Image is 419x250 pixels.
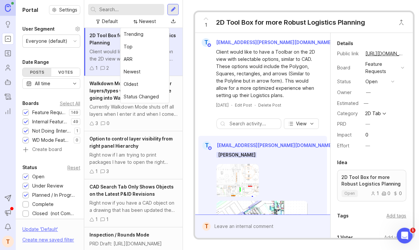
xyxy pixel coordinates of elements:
[2,192,14,204] button: Send to Autopilot
[216,18,365,27] div: 2D Tool Box for more Robust Logistics Planning
[120,90,169,103] div: Status Changed
[363,120,372,128] button: PRD
[23,68,51,76] div: Posts
[76,128,78,134] p: 1
[22,6,38,14] h1: Portal
[202,222,210,231] div: T
[106,216,109,223] div: 1
[32,173,44,180] div: Open
[208,146,212,151] img: member badge
[120,78,169,90] div: Oldest
[89,103,177,118] div: Currently Walkdown Mode shuts off all layers when I enter it and when I come out I have to turn t...
[2,236,14,247] button: T
[95,120,98,127] div: 3
[202,141,211,150] div: t
[89,184,173,197] span: CAD Search Tab Only Shows Objects on the Latest P&ID Revisions
[205,21,207,29] span: 1
[84,76,183,131] a: Walkdown Mode restores whatever layers/types were turned on before going into Walkdown ModeCurren...
[366,89,371,96] div: —
[2,62,14,74] a: Users
[337,110,360,117] div: Category
[89,240,177,247] div: PRD Draft: [URL][DOMAIN_NAME]
[89,151,177,166] div: Right now if I am trying to print packages I have to open the right panel, set my visibility togg...
[216,152,257,158] span: [PERSON_NAME]
[49,5,80,14] a: Settings
[254,102,255,108] div: ·
[67,166,80,169] div: Reset
[365,78,378,85] div: open
[337,121,346,127] label: PRD
[95,216,98,223] div: 1
[365,120,370,128] div: —
[60,102,80,105] div: Select All
[384,234,406,241] div: Add voter
[76,137,78,143] p: 0
[22,99,39,107] div: Boards
[106,168,109,175] div: 3
[365,131,368,138] div: 0
[22,163,37,171] div: Status
[22,226,58,236] div: Update ' Default '
[22,58,49,66] div: Date Range
[363,131,370,139] button: Impact
[337,143,349,148] label: Effort
[2,105,14,117] a: Reporting
[32,118,68,125] div: Internal Feature Requests
[365,111,381,116] div: 2D Tab
[371,191,379,196] div: 1
[73,119,78,124] p: 49
[337,212,349,220] div: Tags
[296,120,307,127] span: View
[107,120,110,127] div: 0
[337,78,360,85] div: Status
[71,110,78,115] p: 149
[234,102,252,108] div: Edit Post
[337,170,406,201] a: 2D Tool Box for more Robust Logistics Planningopen100
[397,228,412,243] iframe: Intercom live chat
[337,101,358,106] div: Estimated
[337,89,360,96] div: Owner
[337,234,353,241] div: 1 Voter
[32,127,71,135] div: Not Doing (Internal)
[337,64,360,71] div: Board
[382,191,390,196] div: 0
[337,50,360,57] div: Public link
[362,99,370,108] div: —
[32,137,70,144] div: WD Mode Feature Requests
[216,164,259,197] img: https://canny-assets.io/images/f7a49f9d7dadb559312fc10a2cc5e153.png
[386,212,406,219] div: Add tags
[51,68,80,76] div: Votes
[32,191,77,199] div: Planned / In Progress
[393,191,402,196] div: 0
[84,28,183,76] a: 2D Tool Box for more Robust Logistics PlanningClient would like to have a Toolbar on the 2D view ...
[216,201,308,234] img: https://canny-assets.io/images/933b7bbdaa6b70636443070dbb9fa296.png
[337,39,353,47] div: Details
[106,64,109,72] div: 2
[26,37,67,45] div: Everyone (default)
[120,53,169,65] div: ARR
[231,102,232,108] div: ·
[2,33,14,45] a: Portal
[95,64,98,72] div: 1
[2,18,14,30] a: Ideas
[22,147,80,153] a: Create board
[216,102,228,108] a: [DATE]
[120,40,169,53] div: Top
[2,207,14,218] button: Announcements
[216,48,317,99] div: Client would like to have a Toolbar on the 2D view with selectable options, similar to CAD. These...
[89,199,177,214] div: Right now if you have a CAD object on a drawing that has been updated the search tab shows both t...
[69,81,80,86] svg: toggle icon
[32,109,66,116] div: Feature Requests
[22,236,74,243] div: Create new saved filter
[102,18,118,25] div: Default
[89,48,177,63] div: Client would like to have a Toolbar on the 2D view with selectable options, similar to CAD. These...
[2,91,14,103] a: Changelog
[120,65,169,78] div: Newest
[22,25,55,33] div: User Segment
[89,136,172,149] span: Option to control layer visibility from right panel Hierarchy
[32,182,63,189] div: Under Review
[337,132,352,137] label: Impact
[5,4,11,12] img: Canny Home
[84,131,183,179] a: Option to control layer visibility from right panel HierarchyRight now if I am trying to print pa...
[365,61,398,75] div: Feature Requests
